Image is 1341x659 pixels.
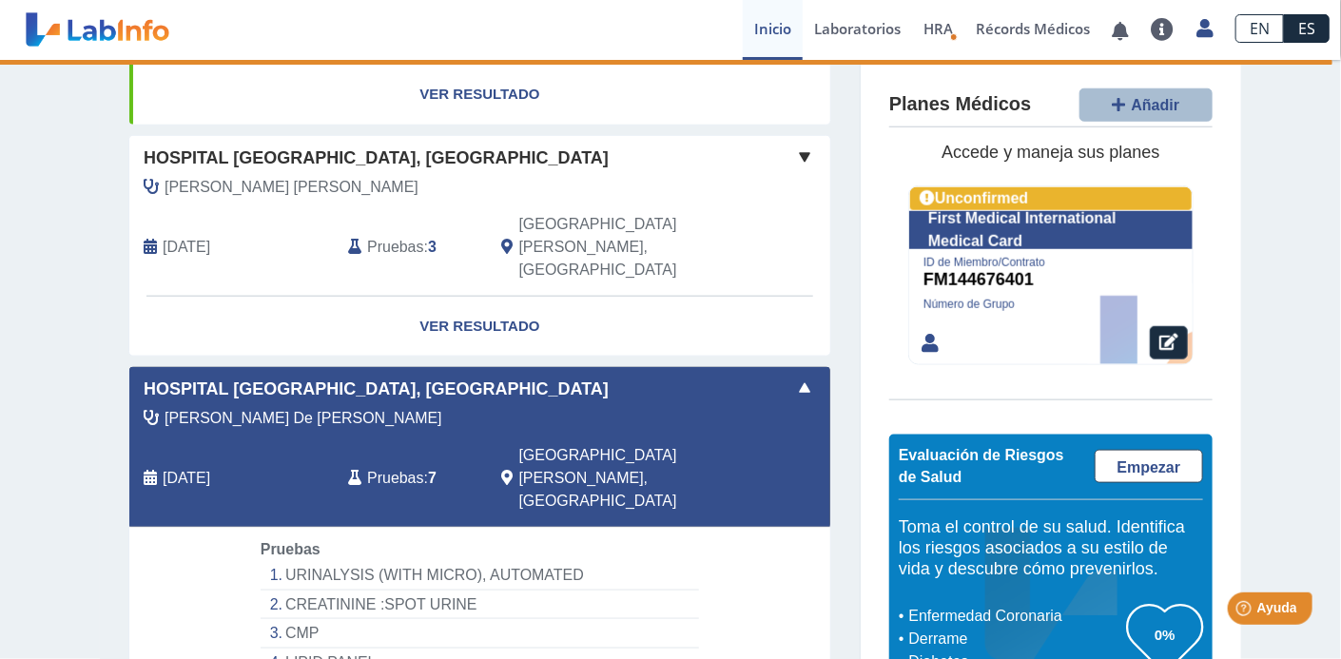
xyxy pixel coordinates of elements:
h5: Toma el control de su salud. Identifica los riesgos asociados a su estilo de vida y descubre cómo... [899,517,1203,579]
button: Añadir [1079,88,1213,122]
h3: 0% [1127,623,1203,647]
a: ES [1284,14,1330,43]
h4: Planes Médicos [889,93,1031,116]
span: San Juan, PR [519,213,729,281]
span: 2025-05-20 [163,467,210,490]
li: Enfermedad Coronaria [904,605,1127,628]
span: Hospital [GEOGRAPHIC_DATA], [GEOGRAPHIC_DATA] [144,377,609,402]
span: San Juan, PR [519,444,729,513]
span: 2025-08-22 [163,236,210,259]
span: HRA [923,19,953,38]
a: Ver Resultado [129,297,830,357]
span: Pruebas [367,467,423,490]
li: CREATININE :SPOT URINE [261,591,699,620]
div: : [334,444,487,513]
li: CMP [261,619,699,649]
li: Derrame [904,628,1127,650]
iframe: Help widget launcher [1172,585,1320,638]
a: EN [1235,14,1284,43]
span: Hospital [GEOGRAPHIC_DATA], [GEOGRAPHIC_DATA] [144,145,609,171]
span: Añadir [1132,97,1180,113]
div: : [334,213,487,281]
span: Diaz Velez, Carlos [165,176,418,199]
span: Pruebas [261,541,321,557]
a: Empezar [1095,450,1203,483]
span: Evaluación de Riesgos de Salud [899,447,1064,486]
span: Empezar [1117,459,1181,475]
a: Ver Resultado [129,65,830,125]
b: 3 [428,239,437,255]
span: Pruebas [367,236,423,259]
span: Cabrera De La Mata, Luis [165,407,442,430]
span: Accede y maneja sus planes [942,143,1159,162]
b: 7 [428,470,437,486]
li: URINALYSIS (WITH MICRO), AUTOMATED [261,561,699,591]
